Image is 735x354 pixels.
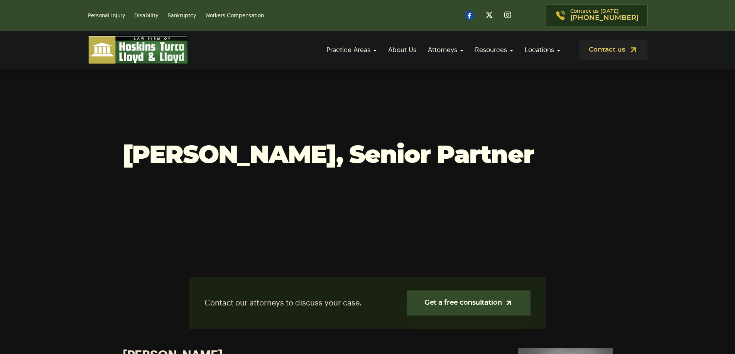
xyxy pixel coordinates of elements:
[123,142,613,169] h1: [PERSON_NAME], Senior Partner
[570,14,639,22] span: [PHONE_NUMBER]
[88,35,188,64] img: logo
[189,277,546,329] div: Contact our attorneys to discuss your case.
[521,39,564,61] a: Locations
[205,13,264,18] a: Workers Compensation
[471,39,517,61] a: Resources
[384,39,420,61] a: About Us
[424,39,467,61] a: Attorneys
[323,39,380,61] a: Practice Areas
[134,13,158,18] a: Disability
[88,13,125,18] a: Personal Injury
[407,290,531,315] a: Get a free consultation
[167,13,196,18] a: Bankruptcy
[505,299,513,307] img: arrow-up-right-light.svg
[580,40,647,60] a: Contact us
[570,9,639,22] p: Contact us [DATE]
[546,5,647,26] a: Contact us [DATE][PHONE_NUMBER]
